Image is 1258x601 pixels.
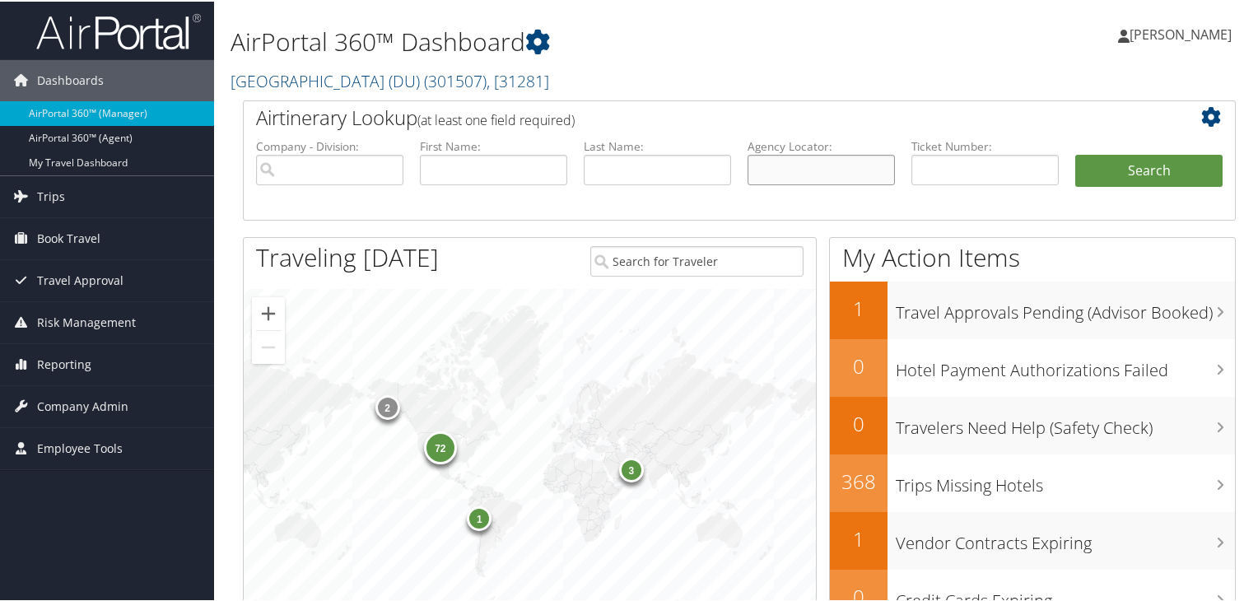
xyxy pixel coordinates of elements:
[830,453,1235,510] a: 368Trips Missing Hotels
[252,329,285,362] button: Zoom out
[896,522,1235,553] h3: Vendor Contracts Expiring
[830,293,888,321] h2: 1
[896,407,1235,438] h3: Travelers Need Help (Safety Check)
[231,23,909,58] h1: AirPortal 360™ Dashboard
[256,102,1140,130] h2: Airtinerary Lookup
[1130,24,1232,42] span: [PERSON_NAME]
[830,510,1235,568] a: 1Vendor Contracts Expiring
[830,466,888,494] h2: 368
[618,456,643,481] div: 3
[37,217,100,258] span: Book Travel
[896,291,1235,323] h3: Travel Approvals Pending (Advisor Booked)
[256,137,403,153] label: Company - Division:
[37,58,104,100] span: Dashboards
[584,137,731,153] label: Last Name:
[252,296,285,328] button: Zoom in
[830,408,888,436] h2: 0
[830,351,888,379] h2: 0
[467,504,492,529] div: 1
[36,11,201,49] img: airportal-logo.png
[423,430,456,463] div: 72
[830,280,1235,338] a: 1Travel Approvals Pending (Advisor Booked)
[37,175,65,216] span: Trips
[231,68,549,91] a: [GEOGRAPHIC_DATA] (DU)
[830,239,1235,273] h1: My Action Items
[590,245,804,275] input: Search for Traveler
[256,239,439,273] h1: Traveling [DATE]
[830,524,888,552] h2: 1
[487,68,549,91] span: , [ 31281 ]
[911,137,1059,153] label: Ticket Number:
[830,338,1235,395] a: 0Hotel Payment Authorizations Failed
[1075,153,1223,186] button: Search
[748,137,895,153] label: Agency Locator:
[830,395,1235,453] a: 0Travelers Need Help (Safety Check)
[1118,8,1248,58] a: [PERSON_NAME]
[375,394,399,418] div: 2
[37,384,128,426] span: Company Admin
[37,259,123,300] span: Travel Approval
[37,342,91,384] span: Reporting
[424,68,487,91] span: ( 301507 )
[417,109,575,128] span: (at least one field required)
[896,349,1235,380] h3: Hotel Payment Authorizations Failed
[420,137,567,153] label: First Name:
[896,464,1235,496] h3: Trips Missing Hotels
[37,426,123,468] span: Employee Tools
[37,300,136,342] span: Risk Management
